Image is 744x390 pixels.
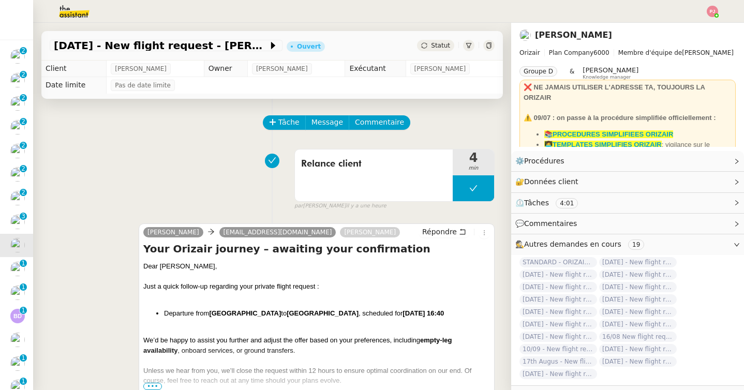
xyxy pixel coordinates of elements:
[21,142,25,151] p: 2
[524,114,716,122] strong: ⚠️ 09/07 : on passe à la procédure simplifiée officiellement :
[294,202,386,211] small: [PERSON_NAME]
[340,228,400,237] a: [PERSON_NAME]
[519,66,557,77] nz-tag: Groupe D
[20,165,27,172] nz-badge-sup: 2
[707,6,718,17] img: svg
[204,61,247,77] td: Owner
[422,227,457,237] span: Répondre
[21,307,25,316] p: 1
[143,367,471,385] span: Unless we hear from you, we’ll close the request within 12 hours to ensure optimal coordination o...
[20,260,27,267] nz-badge-sup: 1
[519,319,597,329] span: [DATE] - New flight request - [PERSON_NAME]
[403,309,444,317] strong: [DATE] 16:40
[524,240,621,248] span: Autres demandes en cours
[519,269,597,280] span: [DATE] - New flight request - [PERSON_NAME]
[10,262,25,276] img: users%2FUX3d5eFl6eVv5XRpuhmKXfpcWvv1%2Favatar%2Fdownload.jpeg
[294,144,311,153] span: false
[549,49,593,56] span: Plan Company
[524,219,577,228] span: Commentaires
[10,356,25,371] img: users%2FW4OQjB9BRtYK2an7yusO0WsYLsD3%2Favatar%2F28027066-518b-424c-8476-65f2e549ac29
[511,234,744,254] div: 🕵️Autres demandes en cours 19
[20,189,27,196] nz-badge-sup: 2
[143,228,203,237] a: [PERSON_NAME]
[453,152,494,164] span: 4
[209,309,281,317] strong: [GEOGRAPHIC_DATA]
[20,378,27,385] nz-badge-sup: 1
[355,116,404,128] span: Commentaire
[20,307,27,314] nz-badge-sup: 1
[21,118,25,127] p: 2
[599,269,677,280] span: [DATE] - New flight request - [PERSON_NAME]
[515,219,582,228] span: 💬
[21,378,25,387] p: 1
[20,213,27,220] nz-badge-sup: 3
[21,189,25,198] p: 2
[519,48,736,58] span: [PERSON_NAME]
[20,94,27,101] nz-badge-sup: 2
[219,228,336,237] a: [EMAIL_ADDRESS][DOMAIN_NAME]
[419,226,470,237] button: Répondre
[143,242,490,256] h4: Your Orizair journey – awaiting your confirmation
[311,116,343,128] span: Message
[297,43,321,50] div: Ouvert
[21,260,25,269] p: 1
[305,115,349,130] button: Message
[143,282,319,290] span: Just a quick follow-up regarding your private flight request :
[544,141,662,148] a: 👩‍💻TEMPLATES SIMPLIFIES ORIZAIR
[524,177,578,186] span: Données client
[453,164,494,173] span: min
[599,356,677,367] span: [DATE] - New flight request - [PERSON_NAME]
[593,49,609,56] span: 6000
[618,49,682,56] span: Membre d'équipe de
[515,176,583,188] span: 🔐
[256,64,308,74] span: [PERSON_NAME]
[544,130,673,138] a: 📚PROCEDURES SIMPLIFIEES ORIZAIR
[519,282,597,292] span: [DATE] - New flight request - [PERSON_NAME]
[115,64,167,74] span: [PERSON_NAME]
[10,333,25,347] img: users%2FW4OQjB9BRtYK2an7yusO0WsYLsD3%2Favatar%2F28027066-518b-424c-8476-65f2e549ac29
[519,344,597,354] span: 10/09 - New flight request - [PERSON_NAME]
[10,167,25,182] img: users%2FC9SBsJ0duuaSgpQFj5LgoEX8n0o2%2Favatar%2Fec9d51b8-9413-4189-adfb-7be4d8c96a3c
[21,165,25,174] p: 2
[20,142,27,149] nz-badge-sup: 2
[10,191,25,205] img: users%2FC9SBsJ0duuaSgpQFj5LgoEX8n0o2%2Favatar%2Fec9d51b8-9413-4189-adfb-7be4d8c96a3c
[556,198,578,208] nz-tag: 4:01
[21,213,25,222] p: 3
[54,40,268,51] span: [DATE] - New flight request - [PERSON_NAME]
[10,215,25,229] img: users%2FC9SBsJ0duuaSgpQFj5LgoEX8n0o2%2Favatar%2Fec9d51b8-9413-4189-adfb-7be4d8c96a3c
[519,307,597,317] span: [DATE] - New flight request - [PERSON_NAME]
[41,77,107,94] td: Date limite
[524,199,549,207] span: Tâches
[263,115,306,130] button: Tâche
[599,332,677,342] span: 16/08 New flight request - a b
[583,74,631,80] span: Knowledge manager
[511,172,744,192] div: 🔐Données client
[164,308,490,319] li: Departure from to , scheduled for
[524,83,705,101] strong: ❌ NE JAMAIS UTILISER L'ADRESSE TA, TOUJOURS LA ORIZAIR
[349,115,410,130] button: Commentaire
[177,347,295,354] span: , onboard services, or ground transfers.
[21,47,25,56] p: 2
[115,80,171,91] span: Pas de date limite
[583,66,638,74] span: [PERSON_NAME]
[544,140,732,170] li: : vigilance sur le dashboard utiliser uniquement les templates avec ✈️Orizair pour éviter les con...
[143,262,217,270] span: Dear [PERSON_NAME],
[515,155,569,167] span: ⚙️
[599,307,677,317] span: [DATE] - New flight request - [PERSON_NAME]
[519,294,597,305] span: [DATE] - New flight request - [PERSON_NAME]
[10,309,25,323] img: svg
[20,71,27,78] nz-badge-sup: 2
[345,61,406,77] td: Exécutant
[519,332,597,342] span: [DATE] - New flight request - [PERSON_NAME]
[515,199,587,207] span: ⏲️
[519,356,597,367] span: 17th Augus - New flight request - [PERSON_NAME]
[20,47,27,54] nz-badge-sup: 2
[511,214,744,234] div: 💬Commentaires
[570,66,574,80] span: &
[599,257,677,267] span: [DATE] - New flight request - [PERSON_NAME]
[278,116,300,128] span: Tâche
[287,309,359,317] strong: [GEOGRAPHIC_DATA]
[301,156,447,172] span: Relance client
